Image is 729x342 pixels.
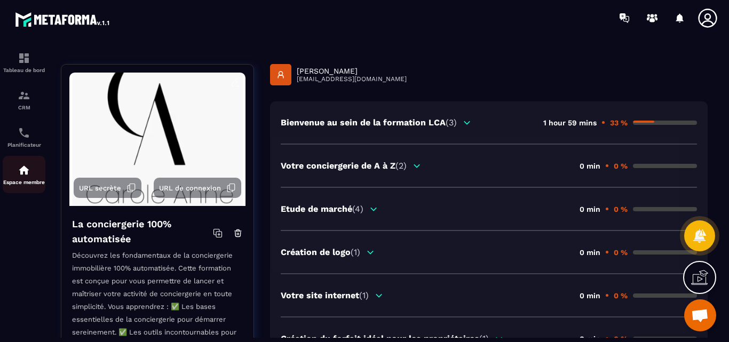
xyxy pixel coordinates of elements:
p: [PERSON_NAME] [297,67,407,75]
p: Etude de marché [281,204,363,214]
p: 0 min [580,205,600,213]
span: (3) [446,117,457,128]
p: 0 min [580,291,600,300]
p: 0 % [614,205,628,213]
h4: La conciergerie 100% automatisée [72,217,213,246]
span: URL de connexion [159,184,221,192]
p: 0 % [614,162,628,170]
p: Création de logo [281,247,360,257]
img: formation [18,89,30,102]
p: [EMAIL_ADDRESS][DOMAIN_NAME] [297,75,407,83]
a: formationformationTableau de bord [3,44,45,81]
img: automations [18,164,30,177]
a: formationformationCRM [3,81,45,118]
p: Votre site internet [281,290,369,300]
span: (4) [352,204,363,214]
p: 1 hour 59 mins [543,118,597,127]
a: Ouvrir le chat [684,299,716,331]
span: (1) [359,290,369,300]
p: Votre conciergerie de A à Z [281,161,407,171]
p: Tableau de bord [3,67,45,73]
p: CRM [3,105,45,110]
p: 0 % [614,291,628,300]
p: Bienvenue au sein de la formation LCA [281,117,457,128]
img: formation [18,52,30,65]
p: Planificateur [3,142,45,148]
img: background [69,73,245,206]
span: (1) [351,247,360,257]
p: 33 % [610,118,628,127]
span: URL secrète [79,184,121,192]
span: (2) [395,161,407,171]
img: logo [15,10,111,29]
a: schedulerschedulerPlanificateur [3,118,45,156]
p: 0 min [580,248,600,257]
a: automationsautomationsEspace membre [3,156,45,193]
button: URL secrète [74,178,141,198]
p: 0 min [580,162,600,170]
button: URL de connexion [154,178,241,198]
p: Espace membre [3,179,45,185]
img: scheduler [18,126,30,139]
p: 0 % [614,248,628,257]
